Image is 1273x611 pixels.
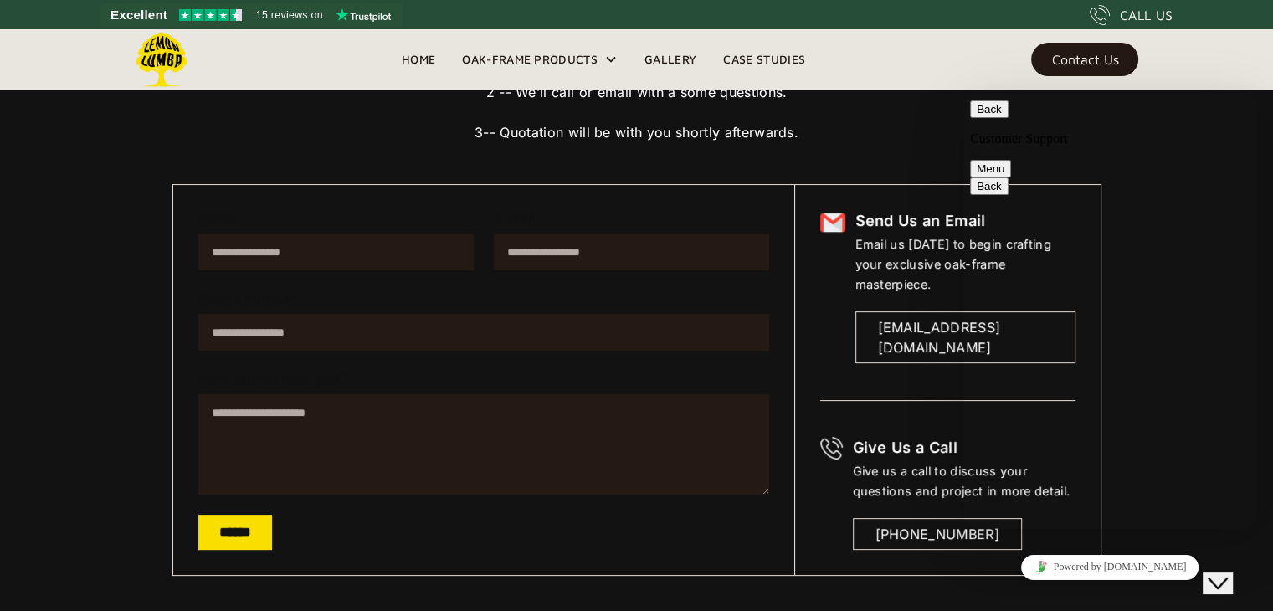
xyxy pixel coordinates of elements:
[853,518,1022,550] a: [PHONE_NUMBER]
[1203,544,1256,594] iframe: chat widget
[494,210,769,223] label: E-mail
[462,49,598,69] div: Oak-Frame Products
[100,3,403,27] a: See Lemon Lumba reviews on Trustpilot
[198,210,474,223] label: Name
[878,317,1053,357] div: [EMAIL_ADDRESS][DOMAIN_NAME]
[853,437,1075,459] h6: Give Us a Call
[963,94,1256,529] iframe: chat widget
[631,47,710,72] a: Gallery
[855,210,1075,232] h6: Send Us an Email
[198,290,769,304] label: Phone number
[336,8,391,22] img: Trustpilot logo
[1051,54,1118,65] div: Contact Us
[875,524,999,544] div: [PHONE_NUMBER]
[1031,43,1138,76] a: Contact Us
[853,461,1075,501] div: Give us a call to discuss your questions and project in more detail.
[198,210,769,550] form: Email Form
[198,371,769,384] label: How can we help you ?
[963,548,1256,586] iframe: chat widget
[449,29,631,90] div: Oak-Frame Products
[855,311,1075,363] a: [EMAIL_ADDRESS][DOMAIN_NAME]
[1090,5,1173,25] a: CALL US
[388,47,449,72] a: Home
[110,5,167,25] span: Excellent
[256,5,323,25] span: 15 reviews on
[855,234,1075,295] div: Email us [DATE] to begin crafting your exclusive oak-frame masterpiece.
[1120,5,1173,25] div: CALL US
[710,47,819,72] a: Case Studies
[179,9,242,21] img: Trustpilot 4.5 stars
